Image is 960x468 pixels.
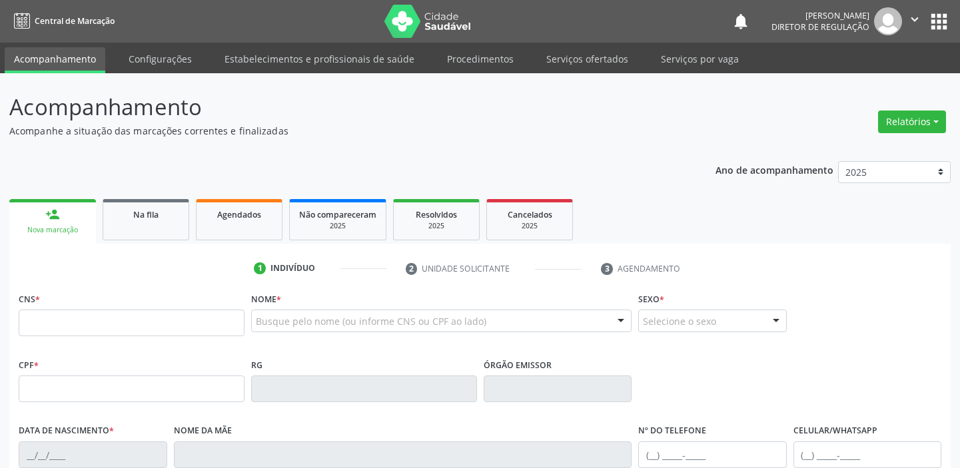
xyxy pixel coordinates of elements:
div: 1 [254,262,266,274]
img: img [874,7,902,35]
span: Central de Marcação [35,15,115,27]
span: Busque pelo nome (ou informe CNS ou CPF ao lado) [256,314,486,328]
label: CPF [19,355,39,375]
div: person_add [45,207,60,222]
label: CNS [19,289,40,310]
input: __/__/____ [19,441,167,468]
div: Nova marcação [19,225,87,235]
label: Órgão emissor [484,355,552,375]
button: apps [927,10,951,33]
span: Agendados [217,209,261,220]
label: Nome [251,289,281,310]
span: Na fila [133,209,159,220]
button:  [902,7,927,35]
div: 2025 [403,221,470,231]
label: Sexo [638,289,664,310]
label: Nome da mãe [174,421,232,441]
span: Cancelados [508,209,552,220]
span: Diretor de regulação [771,21,869,33]
a: Serviços ofertados [537,47,638,71]
a: Estabelecimentos e profissionais de saúde [215,47,424,71]
a: Central de Marcação [9,10,115,32]
p: Ano de acompanhamento [716,161,833,178]
p: Acompanhe a situação das marcações correntes e finalizadas [9,124,668,138]
i:  [907,12,922,27]
a: Configurações [119,47,201,71]
label: Nº do Telefone [638,421,706,441]
a: Procedimentos [438,47,523,71]
label: Data de nascimento [19,421,114,441]
input: (__) _____-_____ [638,441,787,468]
a: Acompanhamento [5,47,105,73]
input: (__) _____-_____ [793,441,942,468]
span: Resolvidos [416,209,457,220]
label: RG [251,355,262,375]
div: [PERSON_NAME] [771,10,869,21]
div: 2025 [496,221,563,231]
a: Serviços por vaga [652,47,748,71]
div: 2025 [299,221,376,231]
button: notifications [731,12,750,31]
p: Acompanhamento [9,91,668,124]
label: Celular/WhatsApp [793,421,877,441]
button: Relatórios [878,111,946,133]
span: Selecione o sexo [643,314,716,328]
div: Indivíduo [270,262,315,274]
span: Não compareceram [299,209,376,220]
